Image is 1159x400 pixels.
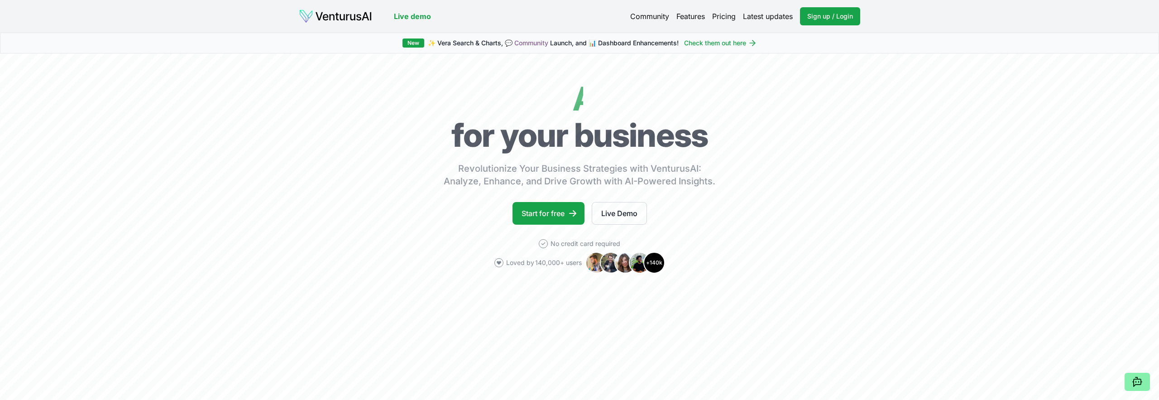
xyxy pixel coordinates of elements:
[743,11,793,22] a: Latest updates
[807,12,853,21] span: Sign up / Login
[629,252,651,274] img: Avatar 4
[800,7,860,25] a: Sign up / Login
[428,39,679,48] span: ✨ Vera Search & Charts, 💬 Launch, and 📊 Dashboard Enhancements!
[712,11,736,22] a: Pricing
[394,11,431,22] a: Live demo
[512,202,584,225] a: Start for free
[630,11,669,22] a: Community
[684,39,757,48] a: Check them out here
[592,202,647,225] a: Live Demo
[585,252,607,274] img: Avatar 1
[676,11,705,22] a: Features
[600,252,622,274] img: Avatar 2
[299,9,372,24] img: logo
[514,39,548,47] a: Community
[402,39,424,48] div: New
[614,252,636,274] img: Avatar 3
